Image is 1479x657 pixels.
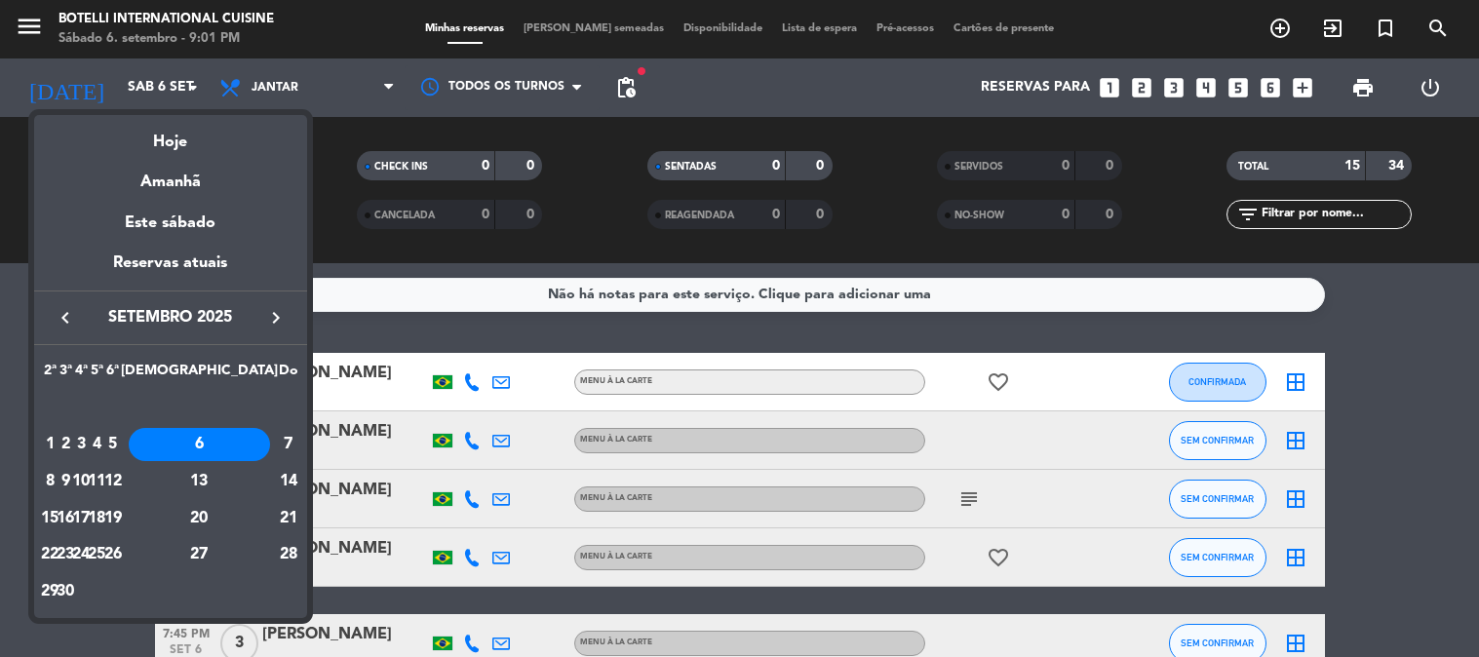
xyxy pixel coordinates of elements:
[43,502,58,535] div: 15
[58,426,73,463] td: 2 de setembro de 2025
[58,575,73,608] div: 30
[89,360,104,390] th: Quinta-feira
[74,465,89,498] div: 10
[129,502,270,535] div: 20
[42,573,58,610] td: 29 de setembro de 2025
[58,360,73,390] th: Terça-feira
[58,465,73,498] div: 9
[34,155,307,195] div: Amanhã
[74,538,89,571] div: 24
[48,305,83,330] button: keyboard_arrow_left
[121,463,278,500] td: 13 de setembro de 2025
[58,573,73,610] td: 30 de setembro de 2025
[105,360,121,390] th: Sexta-feira
[73,426,89,463] td: 3 de setembro de 2025
[42,360,58,390] th: Segunda-feira
[58,538,73,571] div: 23
[34,196,307,251] div: Este sábado
[73,463,89,500] td: 10 de setembro de 2025
[121,360,278,390] th: Sábado
[279,465,298,498] div: 14
[105,463,121,500] td: 12 de setembro de 2025
[42,390,299,427] td: SET
[279,428,298,461] div: 7
[58,536,73,573] td: 23 de setembro de 2025
[90,428,104,461] div: 4
[90,465,104,498] div: 11
[129,465,270,498] div: 13
[43,538,58,571] div: 22
[73,360,89,390] th: Quarta-feira
[89,426,104,463] td: 4 de setembro de 2025
[129,428,270,461] div: 6
[74,502,89,535] div: 17
[278,360,299,390] th: Domingo
[42,426,58,463] td: 1 de setembro de 2025
[278,463,299,500] td: 14 de setembro de 2025
[105,465,120,498] div: 12
[90,538,104,571] div: 25
[279,502,298,535] div: 21
[34,251,307,290] div: Reservas atuais
[34,115,307,155] div: Hoje
[43,575,58,608] div: 29
[58,502,73,535] div: 16
[121,500,278,537] td: 20 de setembro de 2025
[279,538,298,571] div: 28
[73,500,89,537] td: 17 de setembro de 2025
[129,538,270,571] div: 27
[278,536,299,573] td: 28 de setembro de 2025
[43,465,58,498] div: 8
[89,536,104,573] td: 25 de setembro de 2025
[58,500,73,537] td: 16 de setembro de 2025
[264,306,288,329] i: keyboard_arrow_right
[58,463,73,500] td: 9 de setembro de 2025
[278,500,299,537] td: 21 de setembro de 2025
[54,306,77,329] i: keyboard_arrow_left
[105,536,121,573] td: 26 de setembro de 2025
[42,536,58,573] td: 22 de setembro de 2025
[105,502,120,535] div: 19
[58,428,73,461] div: 2
[89,463,104,500] td: 11 de setembro de 2025
[73,536,89,573] td: 24 de setembro de 2025
[42,463,58,500] td: 8 de setembro de 2025
[121,536,278,573] td: 27 de setembro de 2025
[258,305,293,330] button: keyboard_arrow_right
[278,426,299,463] td: 7 de setembro de 2025
[42,500,58,537] td: 15 de setembro de 2025
[105,428,120,461] div: 5
[105,426,121,463] td: 5 de setembro de 2025
[105,500,121,537] td: 19 de setembro de 2025
[83,305,258,330] span: setembro 2025
[89,500,104,537] td: 18 de setembro de 2025
[43,428,58,461] div: 1
[105,538,120,571] div: 26
[74,428,89,461] div: 3
[121,426,278,463] td: 6 de setembro de 2025
[90,502,104,535] div: 18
